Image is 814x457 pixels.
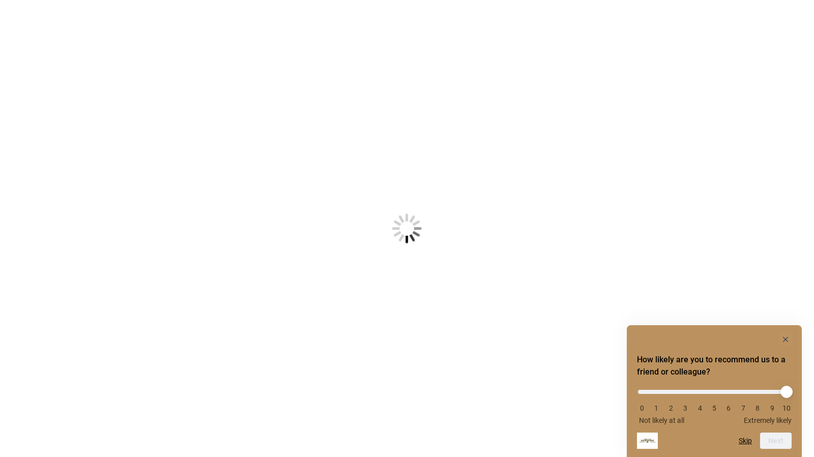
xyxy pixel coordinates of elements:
div: How likely are you to recommend us to a friend or colleague? Select an option from 0 to 10, with ... [637,333,792,449]
li: 7 [738,404,748,412]
div: How likely are you to recommend us to a friend or colleague? Select an option from 0 to 10, with ... [637,382,792,424]
span: Not likely at all [639,416,684,424]
h2: How likely are you to recommend us to a friend or colleague? Select an option from 0 to 10, with ... [637,354,792,378]
li: 6 [723,404,734,412]
li: 0 [637,404,647,412]
li: 3 [680,404,690,412]
li: 9 [767,404,777,412]
li: 1 [651,404,661,412]
li: 5 [709,404,719,412]
li: 8 [752,404,763,412]
button: Skip [739,437,752,445]
li: 2 [666,404,676,412]
button: Next question [760,433,792,449]
li: 4 [695,404,705,412]
img: Loading [342,163,472,294]
li: 10 [781,404,792,412]
span: Extremely likely [744,416,792,424]
button: Hide survey [779,333,792,346]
